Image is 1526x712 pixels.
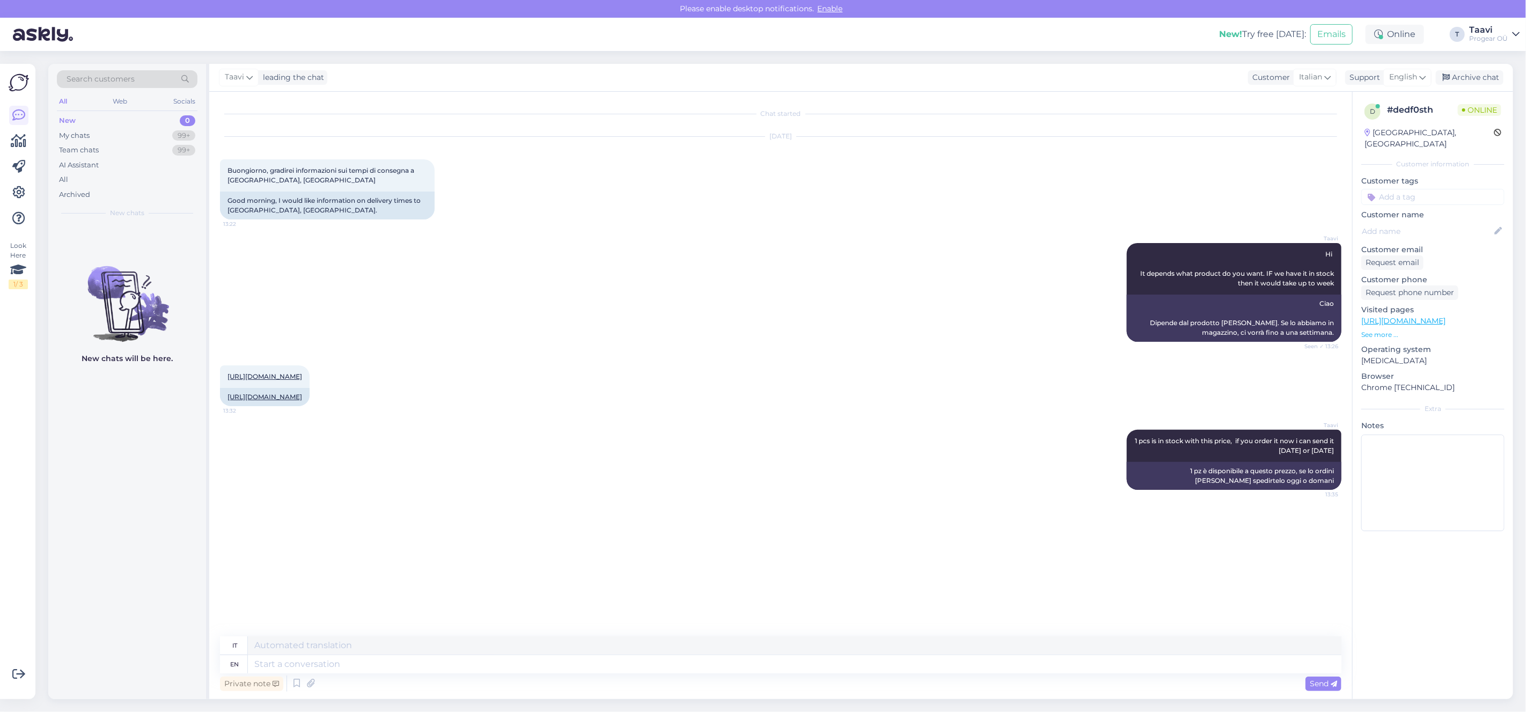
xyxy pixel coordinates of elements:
div: Chat started [220,109,1341,119]
div: All [59,174,68,185]
div: AI Assistant [59,160,99,171]
div: it [232,636,237,655]
input: Add name [1362,225,1492,237]
span: Buongiorno, gradirei informazioni sui tempi di consegna a [GEOGRAPHIC_DATA], [GEOGRAPHIC_DATA] [228,166,416,184]
input: Add a tag [1361,189,1505,205]
p: Visited pages [1361,304,1505,315]
div: [DATE] [220,131,1341,141]
span: Taavi [1298,234,1338,243]
img: Askly Logo [9,72,29,93]
div: Online [1366,25,1424,44]
span: Search customers [67,74,135,85]
div: 1 / 3 [9,280,28,289]
div: leading the chat [259,72,324,83]
div: Web [111,94,130,108]
div: 1 pz è disponibile a questo prezzo, se lo ordini [PERSON_NAME] spedirtelo oggi o domani [1127,462,1341,490]
div: My chats [59,130,90,141]
span: Send [1310,679,1337,688]
div: 99+ [172,145,195,156]
div: # dedf0sth [1387,104,1458,116]
p: Browser [1361,371,1505,382]
div: [GEOGRAPHIC_DATA], [GEOGRAPHIC_DATA] [1364,127,1494,150]
span: Taavi [1298,421,1338,429]
span: Italian [1299,71,1322,83]
p: [MEDICAL_DATA] [1361,355,1505,366]
b: New! [1219,29,1242,39]
span: Enable [815,4,846,13]
p: Customer name [1361,209,1505,221]
div: Extra [1361,404,1505,414]
span: d [1370,107,1375,115]
div: Progear OÜ [1469,34,1508,43]
div: Request email [1361,255,1424,270]
span: 1 pcs is in stock with this price, if you order it now i can send it [DATE] or [DATE] [1135,437,1337,454]
div: 0 [180,115,195,126]
p: Chrome [TECHNICAL_ID] [1361,382,1505,393]
div: Request phone number [1361,285,1458,300]
span: English [1389,71,1417,83]
a: [URL][DOMAIN_NAME] [228,393,302,401]
div: Try free [DATE]: [1219,28,1306,41]
div: Good morning, I would like information on delivery times to [GEOGRAPHIC_DATA], [GEOGRAPHIC_DATA]. [220,192,435,219]
div: Socials [171,94,197,108]
p: Customer phone [1361,274,1505,285]
div: Customer information [1361,159,1505,169]
div: Archived [59,189,90,200]
span: 13:32 [223,407,263,415]
span: Taavi [225,71,244,83]
span: New chats [110,208,144,218]
button: Emails [1310,24,1353,45]
p: See more ... [1361,330,1505,340]
div: Team chats [59,145,99,156]
p: Notes [1361,420,1505,431]
div: Private note [220,677,283,691]
div: Support [1345,72,1380,83]
div: Look Here [9,241,28,289]
span: 13:35 [1298,490,1338,498]
div: Taavi [1469,26,1508,34]
a: [URL][DOMAIN_NAME] [1361,316,1446,326]
div: T [1450,27,1465,42]
span: 13:22 [223,220,263,228]
p: New chats will be here. [82,353,173,364]
div: Customer [1248,72,1290,83]
span: Seen ✓ 13:26 [1298,342,1338,350]
p: Customer tags [1361,175,1505,187]
img: No chats [48,247,206,343]
div: New [59,115,76,126]
a: TaaviProgear OÜ [1469,26,1520,43]
span: Online [1458,104,1501,116]
p: Customer email [1361,244,1505,255]
div: Ciao Dipende dal prodotto [PERSON_NAME]. Se lo abbiamo in magazzino, ci vorrà fino a una settimana. [1127,295,1341,342]
a: [URL][DOMAIN_NAME] [228,372,302,380]
div: 99+ [172,130,195,141]
div: Archive chat [1436,70,1503,85]
div: All [57,94,69,108]
p: Operating system [1361,344,1505,355]
div: en [231,655,239,673]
